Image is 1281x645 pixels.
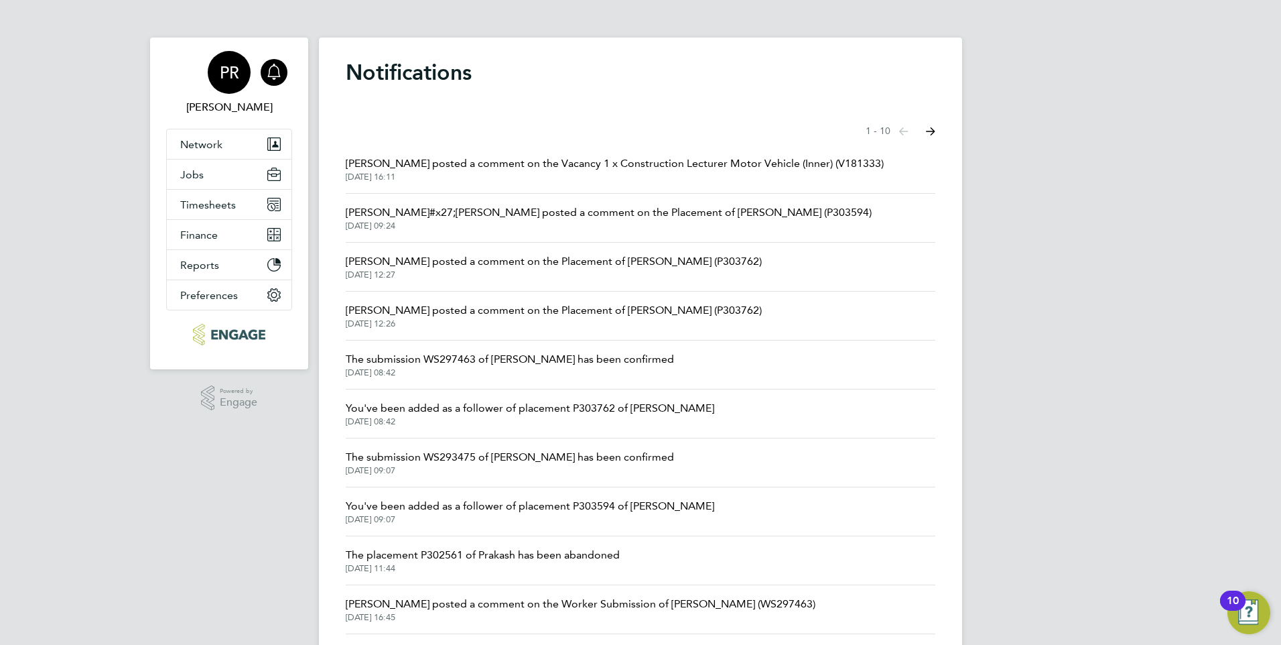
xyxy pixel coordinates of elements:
[180,229,218,241] span: Finance
[180,138,222,151] span: Network
[346,302,762,318] span: [PERSON_NAME] posted a comment on the Placement of [PERSON_NAME] (P303762)
[346,514,714,525] span: [DATE] 09:07
[346,172,884,182] span: [DATE] 16:11
[346,367,674,378] span: [DATE] 08:42
[346,318,762,329] span: [DATE] 12:26
[1227,591,1270,634] button: Open Resource Center, 10 new notifications
[346,156,884,172] span: [PERSON_NAME] posted a comment on the Vacancy 1 x Construction Lecturer Motor Vehicle (Inner) (V1...
[346,204,872,221] span: [PERSON_NAME]#x27;[PERSON_NAME] posted a comment on the Placement of [PERSON_NAME] (P303594)
[1227,601,1239,618] div: 10
[201,386,258,411] a: Powered byEngage
[166,51,292,115] a: PR[PERSON_NAME]
[346,400,714,416] span: You've been added as a follower of placement P303762 of [PERSON_NAME]
[167,280,291,310] button: Preferences
[166,99,292,115] span: Pallvi Raghvani
[866,125,890,138] span: 1 - 10
[346,400,714,427] a: You've been added as a follower of placement P303762 of [PERSON_NAME][DATE] 08:42
[180,168,204,181] span: Jobs
[167,220,291,249] button: Finance
[346,253,762,270] span: [PERSON_NAME] posted a comment on the Placement of [PERSON_NAME] (P303762)
[346,596,815,612] span: [PERSON_NAME] posted a comment on the Worker Submission of [PERSON_NAME] (WS297463)
[866,118,935,145] nav: Select page of notifications list
[346,498,714,514] span: You've been added as a follower of placement P303594 of [PERSON_NAME]
[346,612,815,623] span: [DATE] 16:45
[346,563,620,574] span: [DATE] 11:44
[180,289,238,302] span: Preferences
[346,270,762,280] span: [DATE] 12:27
[167,129,291,159] button: Network
[346,59,935,86] h1: Notifications
[346,204,872,231] a: [PERSON_NAME]#x27;[PERSON_NAME] posted a comment on the Placement of [PERSON_NAME] (P303594)[DATE...
[180,259,219,272] span: Reports
[346,221,872,231] span: [DATE] 09:24
[346,465,674,476] span: [DATE] 09:07
[346,253,762,280] a: [PERSON_NAME] posted a comment on the Placement of [PERSON_NAME] (P303762)[DATE] 12:27
[346,449,674,476] a: The submission WS293475 of [PERSON_NAME] has been confirmed[DATE] 09:07
[193,324,265,345] img: ncclondon-logo-retina.png
[166,324,292,345] a: Go to home page
[167,160,291,189] button: Jobs
[167,190,291,219] button: Timesheets
[220,64,239,81] span: PR
[346,351,674,378] a: The submission WS297463 of [PERSON_NAME] has been confirmed[DATE] 08:42
[220,386,257,397] span: Powered by
[346,596,815,623] a: [PERSON_NAME] posted a comment on the Worker Submission of [PERSON_NAME] (WS297463)[DATE] 16:45
[346,498,714,525] a: You've been added as a follower of placement P303594 of [PERSON_NAME][DATE] 09:07
[167,250,291,280] button: Reports
[346,547,620,574] a: The placement P302561 of Prakash has been abandoned[DATE] 11:44
[346,302,762,329] a: [PERSON_NAME] posted a comment on the Placement of [PERSON_NAME] (P303762)[DATE] 12:26
[346,449,674,465] span: The submission WS293475 of [PERSON_NAME] has been confirmed
[346,547,620,563] span: The placement P302561 of Prakash has been abandoned
[346,416,714,427] span: [DATE] 08:42
[346,351,674,367] span: The submission WS297463 of [PERSON_NAME] has been confirmed
[150,38,308,369] nav: Main navigation
[180,198,236,211] span: Timesheets
[346,156,884,182] a: [PERSON_NAME] posted a comment on the Vacancy 1 x Construction Lecturer Motor Vehicle (Inner) (V1...
[220,397,257,408] span: Engage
